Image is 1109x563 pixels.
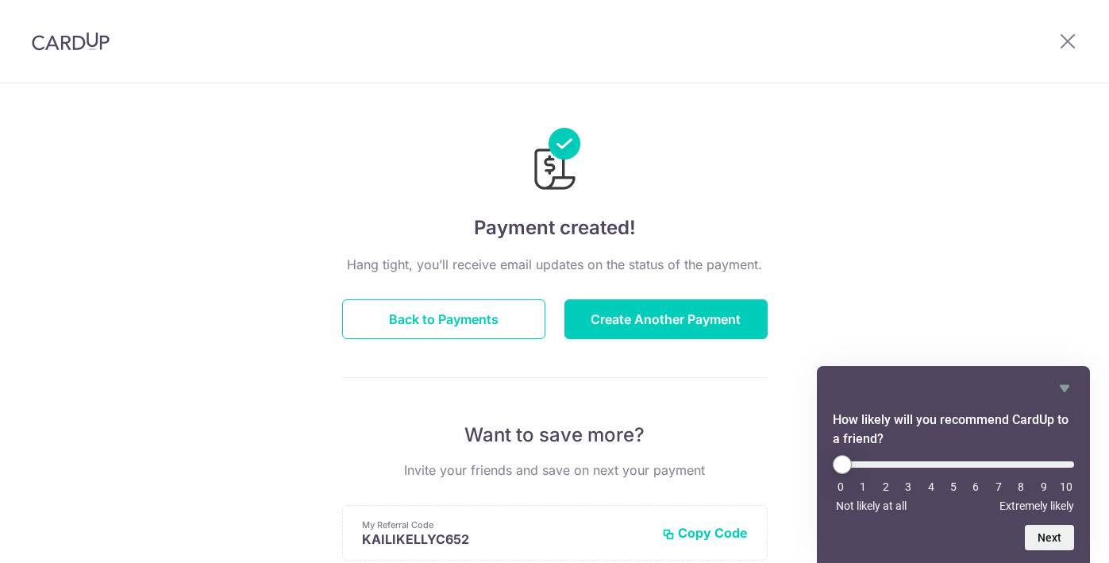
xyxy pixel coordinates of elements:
[855,480,871,493] li: 1
[342,255,768,274] p: Hang tight, you’ll receive email updates on the status of the payment.
[32,32,110,51] img: CardUp
[662,525,748,541] button: Copy Code
[1025,525,1074,550] button: Next question
[945,480,961,493] li: 5
[968,480,984,493] li: 6
[362,519,649,531] p: My Referral Code
[362,531,649,547] p: KAILIKELLYC652
[529,128,580,195] img: Payments
[836,499,907,512] span: Not likely at all
[833,480,849,493] li: 0
[1036,480,1052,493] li: 9
[564,299,768,339] button: Create Another Payment
[342,214,768,242] h4: Payment created!
[878,480,894,493] li: 2
[991,480,1007,493] li: 7
[342,422,768,448] p: Want to save more?
[833,379,1074,550] div: How likely will you recommend CardUp to a friend? Select an option from 0 to 10, with 0 being Not...
[1055,379,1074,398] button: Hide survey
[342,461,768,480] p: Invite your friends and save on next your payment
[1058,480,1074,493] li: 10
[342,299,545,339] button: Back to Payments
[923,480,939,493] li: 4
[1013,480,1029,493] li: 8
[999,499,1074,512] span: Extremely likely
[833,411,1074,449] h2: How likely will you recommend CardUp to a friend? Select an option from 0 to 10, with 0 being Not...
[900,480,916,493] li: 3
[833,455,1074,512] div: How likely will you recommend CardUp to a friend? Select an option from 0 to 10, with 0 being Not...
